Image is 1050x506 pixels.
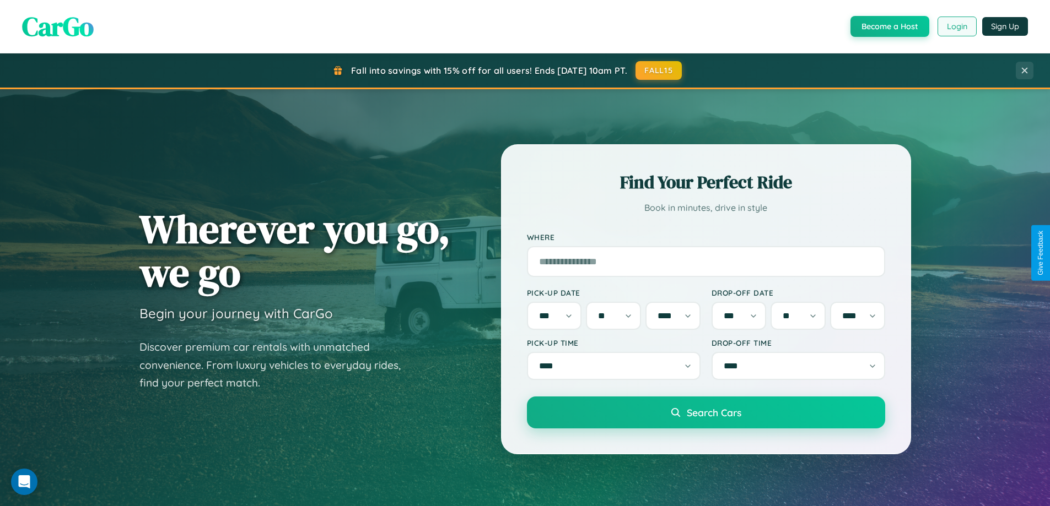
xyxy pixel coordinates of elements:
span: Fall into savings with 15% off for all users! Ends [DATE] 10am PT. [351,65,627,76]
h2: Find Your Perfect Ride [527,170,885,194]
h3: Begin your journey with CarGo [139,305,333,322]
span: CarGo [22,8,94,45]
button: Become a Host [850,16,929,37]
span: Search Cars [687,406,741,418]
button: FALL15 [636,61,682,80]
button: Search Cars [527,396,885,428]
label: Pick-up Time [527,338,701,347]
div: Give Feedback [1037,231,1044,275]
h1: Wherever you go, we go [139,207,450,294]
label: Drop-off Time [712,338,885,347]
div: Open Intercom Messenger [11,469,37,495]
label: Pick-up Date [527,288,701,297]
button: Login [938,17,977,36]
label: Where [527,232,885,242]
p: Discover premium car rentals with unmatched convenience. From luxury vehicles to everyday rides, ... [139,338,415,392]
label: Drop-off Date [712,288,885,297]
p: Book in minutes, drive in style [527,200,885,216]
button: Sign Up [982,17,1028,36]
